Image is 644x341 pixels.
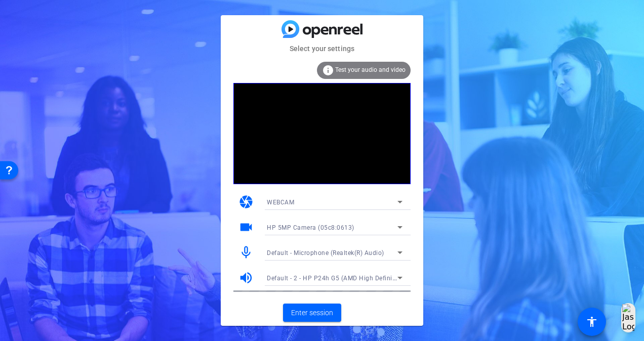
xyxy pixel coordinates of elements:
span: WEBCAM [267,199,294,206]
img: blue-gradient.svg [281,20,363,38]
span: HP 5MP Camera (05c8:0613) [267,224,354,231]
mat-icon: mic_none [238,245,254,260]
button: Enter session [283,304,341,322]
mat-icon: accessibility [586,316,598,328]
span: Enter session [291,308,333,318]
mat-icon: videocam [238,220,254,235]
span: Test your audio and video [335,66,406,73]
mat-icon: camera [238,194,254,209]
mat-icon: info [322,64,334,76]
span: Default - Microphone (Realtek(R) Audio) [267,249,384,257]
mat-card-subtitle: Select your settings [221,43,423,54]
span: Default - 2 - HP P24h G5 (AMD High Definition Audio Device) [267,274,447,282]
mat-icon: volume_up [238,270,254,285]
